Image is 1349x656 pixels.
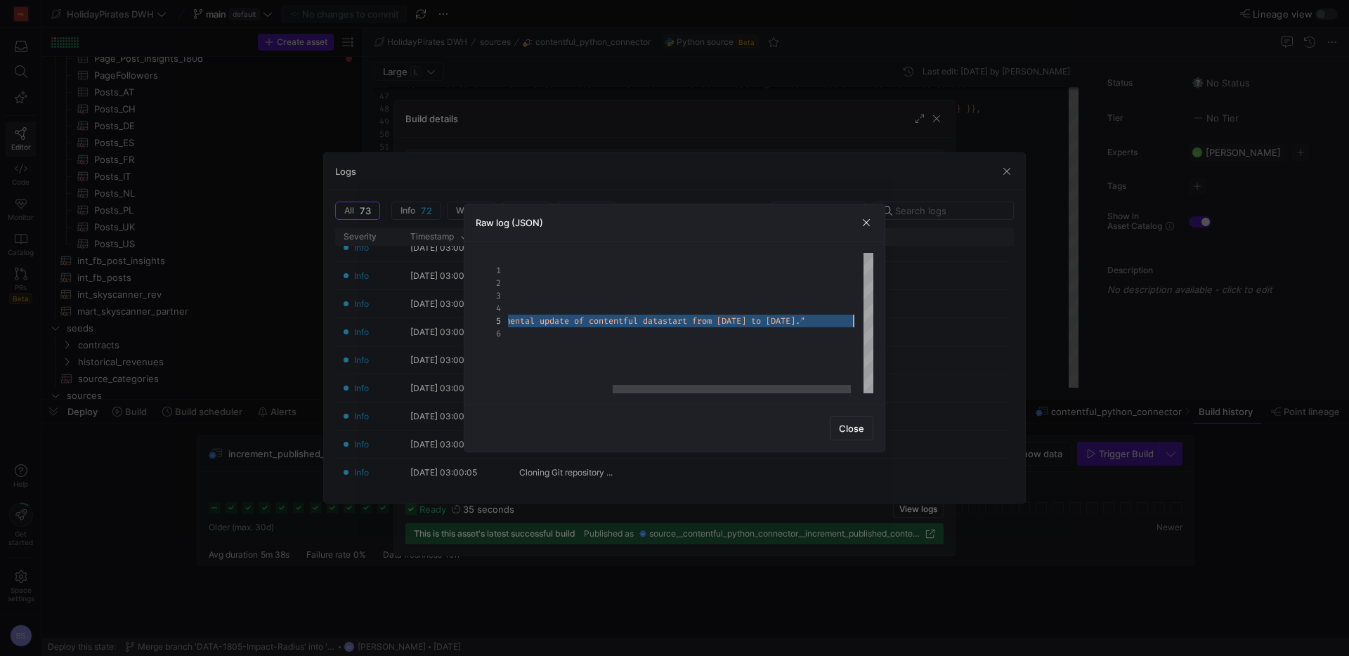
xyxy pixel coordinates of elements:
div: 3 [476,289,501,302]
div: 4 [476,302,501,315]
button: Close [830,416,873,440]
div: 5 [476,315,501,327]
div: 6 [476,327,501,340]
span: "Performing incremental update of contentful data [422,315,663,327]
span: start from [DATE] to [DATE]." [663,315,805,327]
h3: Raw log (JSON) [476,217,543,228]
div: 2 [476,277,501,289]
div: 1 [476,264,501,277]
span: Close [839,423,864,434]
